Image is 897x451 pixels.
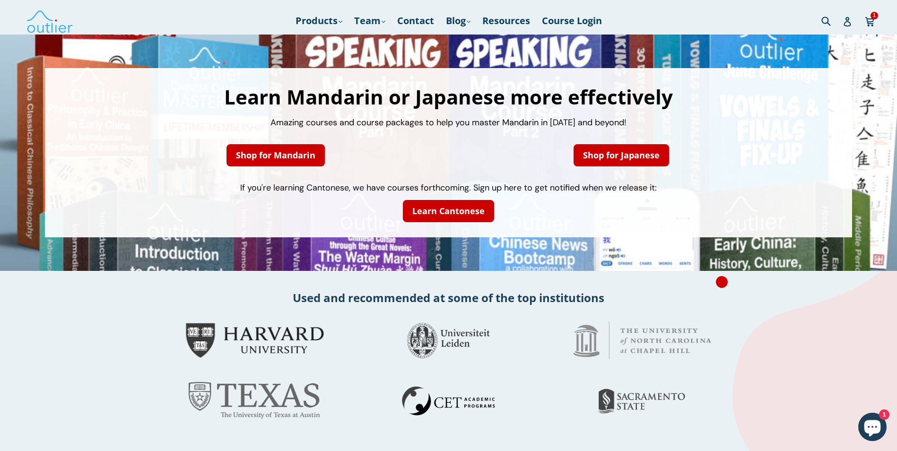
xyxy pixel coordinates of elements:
[54,87,843,107] h1: Learn Mandarin or Japanese more effectively
[855,413,889,443] inbox-online-store-chat: Shopify online store chat
[270,117,627,128] span: Amazing courses and course packages to help you master Mandarin in [DATE] and beyond!
[478,12,535,29] a: Resources
[865,10,876,32] a: 1
[349,12,390,29] a: Team
[226,144,325,166] a: Shop for Mandarin
[240,182,657,193] span: If you're learning Cantonese, we have courses forthcoming. Sign up here to get notified when we r...
[291,12,347,29] a: Products
[441,12,475,29] a: Blog
[537,12,607,29] a: Course Login
[819,11,845,30] input: Search
[574,144,669,166] a: Shop for Japanese
[26,7,73,35] img: Outlier Linguistics
[871,12,878,19] span: 1
[403,200,494,222] a: Learn Cantonese
[392,12,439,29] a: Contact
